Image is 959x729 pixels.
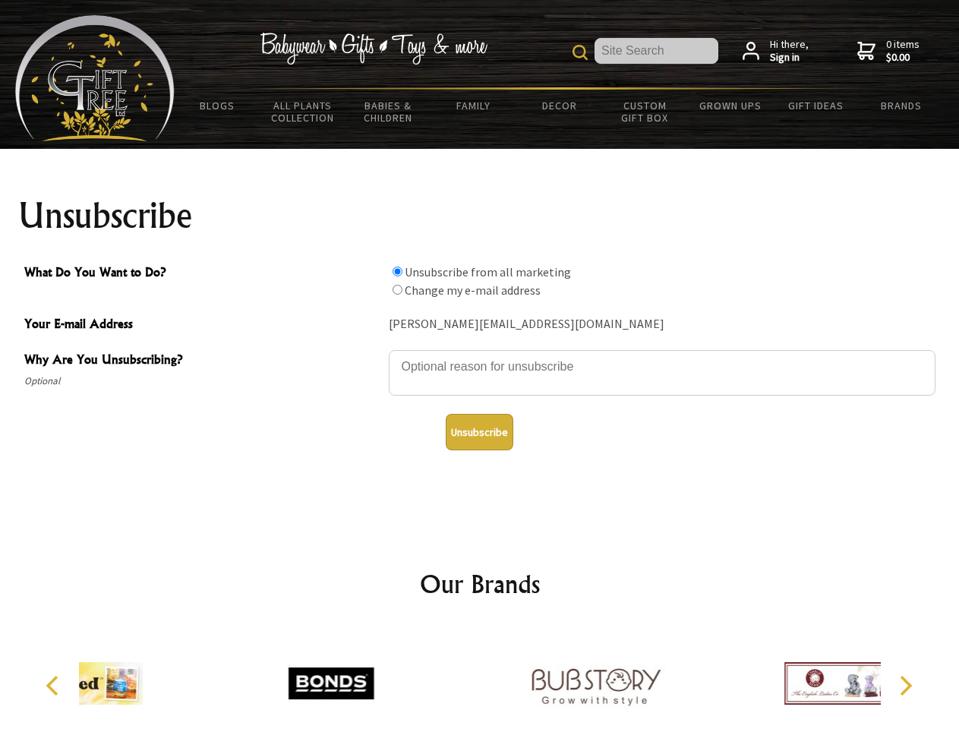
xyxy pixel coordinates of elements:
span: What Do You Want to Do? [24,263,381,285]
a: Hi there,Sign in [743,38,809,65]
a: Custom Gift Box [602,90,688,134]
strong: Sign in [770,51,809,65]
h2: Our Brands [30,566,929,602]
a: 0 items$0.00 [857,38,920,65]
a: Babies & Children [345,90,431,134]
a: Brands [859,90,945,121]
textarea: Why Are You Unsubscribing? [389,350,935,396]
img: Babywear - Gifts - Toys & more [260,33,487,65]
strong: $0.00 [886,51,920,65]
a: Decor [516,90,602,121]
h1: Unsubscribe [18,197,942,234]
img: Babyware - Gifts - Toys and more... [15,15,175,141]
a: Family [431,90,517,121]
a: Grown Ups [687,90,773,121]
button: Previous [38,669,71,702]
input: What Do You Want to Do? [393,285,402,295]
img: product search [573,45,588,60]
div: [PERSON_NAME][EMAIL_ADDRESS][DOMAIN_NAME] [389,313,935,336]
input: What Do You Want to Do? [393,267,402,276]
label: Unsubscribe from all marketing [405,264,571,279]
button: Next [888,669,922,702]
a: Gift Ideas [773,90,859,121]
span: Optional [24,372,381,390]
a: All Plants Collection [260,90,346,134]
input: Site Search [595,38,718,64]
a: BLOGS [175,90,260,121]
span: Hi there, [770,38,809,65]
span: Why Are You Unsubscribing? [24,350,381,372]
span: Your E-mail Address [24,314,381,336]
label: Change my e-mail address [405,282,541,298]
button: Unsubscribe [446,414,513,450]
span: 0 items [886,37,920,65]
